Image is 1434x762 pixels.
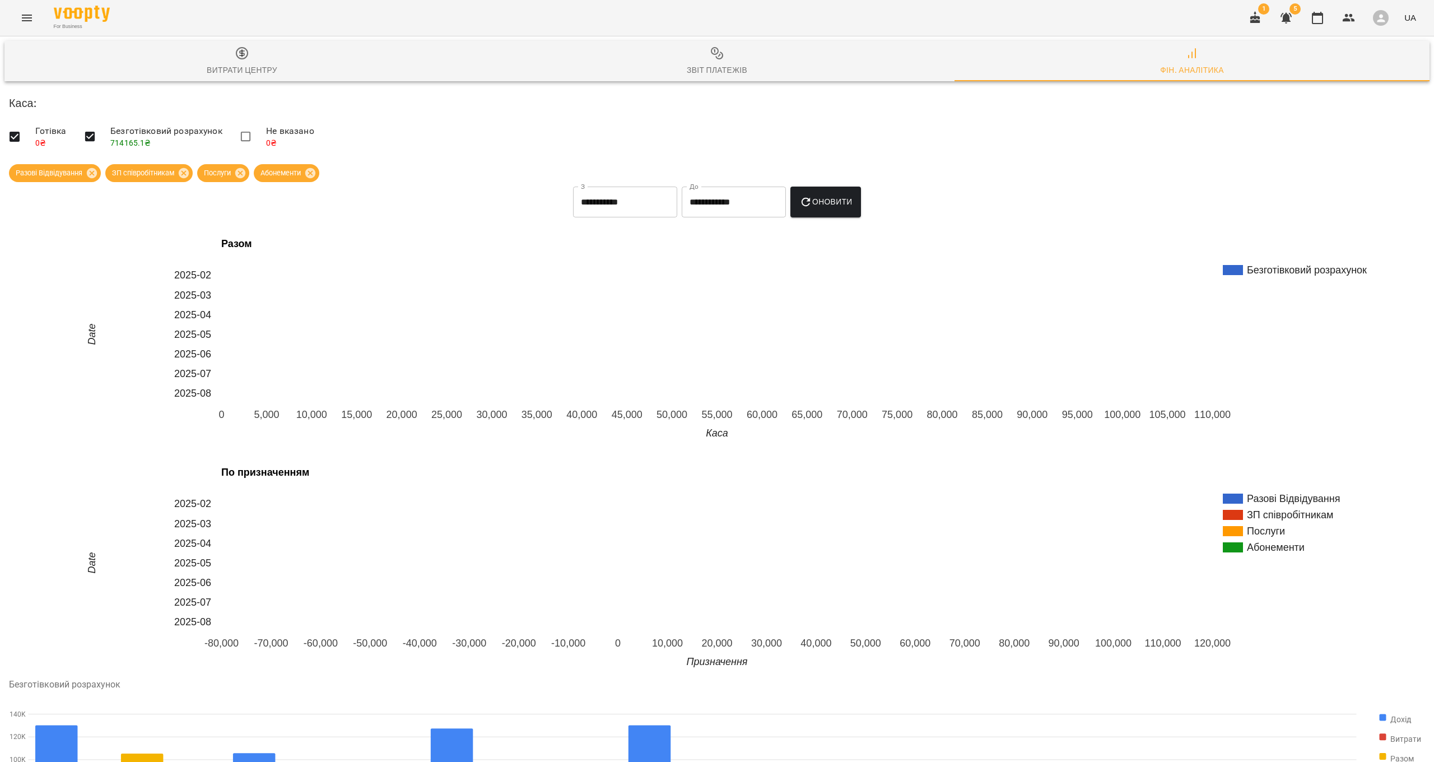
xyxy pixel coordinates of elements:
text: 110,000 [1194,410,1231,421]
text: 100,000 [1095,638,1132,649]
span: Разові Відвідування [9,168,89,178]
text: 90,000 [1017,410,1047,421]
text: 0 [218,410,224,421]
text: 80,000 [999,638,1030,649]
text: 100,000 [1104,410,1140,421]
text: 55,000 [701,410,732,421]
text: 120,000 [1194,638,1231,649]
text: 75,000 [882,410,912,421]
text: 110,000 [1145,638,1181,649]
text: 2025-04 [174,309,211,320]
text: 2025-07 [174,368,211,379]
button: UA [1400,7,1421,28]
text: Безготівковий розрахунок [9,679,120,690]
text: 2025-06 [174,349,211,360]
span: Послуги [197,168,238,178]
text: 20,000 [387,410,417,421]
span: 714165.1 ₴ [110,138,151,147]
text: 2025-06 [174,577,211,588]
span: ЗП співробітникам [105,168,181,178]
text: Призначення [687,656,748,667]
text: 35,000 [522,410,552,421]
text: 10,000 [652,638,683,649]
text: 45,000 [612,410,642,421]
text: 140K [10,710,26,718]
span: Не вказано [266,124,314,138]
text: 40,000 [800,638,831,649]
text: 80,000 [927,410,958,421]
span: Абонементи [254,168,308,178]
text: 40,000 [566,410,597,421]
text: Дохід [1390,715,1412,724]
span: 5 [1289,3,1301,15]
text: 25,000 [431,410,462,421]
text: Послуги [1247,526,1285,537]
text: 30,000 [476,410,507,421]
text: 2025-05 [174,329,211,340]
div: Витрати центру [207,63,277,77]
text: 2025-03 [174,518,211,529]
text: 2025-08 [174,617,211,628]
text: 2025-02 [174,499,211,510]
text: Абонементи [1247,542,1305,554]
text: 0 [615,638,621,649]
text: -40,000 [403,638,437,649]
text: 95,000 [1062,410,1093,421]
text: Каса [706,428,728,439]
button: Menu [13,4,40,31]
svg: A chart. [9,450,1425,675]
text: 2025-03 [174,290,211,301]
text: 70,000 [949,638,980,649]
text: -50,000 [353,638,387,649]
text: 60,000 [900,638,930,649]
text: 2025-08 [174,388,211,399]
text: 5,000 [254,410,279,421]
text: 2025-07 [174,597,211,608]
span: Оновити [799,195,853,208]
div: Абонементи [254,164,319,182]
h6: Каса : [9,95,1425,112]
div: Разові Відвідування [9,164,101,182]
text: 50,000 [850,638,881,649]
svg: A chart. [9,222,1425,446]
text: 120K [10,733,26,741]
text: 85,000 [972,410,1003,421]
text: 20,000 [701,638,732,649]
text: 2025-05 [174,557,211,569]
text: Date [86,552,97,574]
div: ЗП співробітникам [105,164,193,182]
span: Готівка [35,124,67,138]
text: Date [86,324,97,345]
text: По призначенням [221,467,309,478]
text: ЗП співробітникам [1247,510,1333,521]
span: UA [1404,12,1416,24]
text: -10,000 [551,638,585,649]
span: Безготівковий розрахунок [110,124,222,138]
text: 2025-04 [174,538,211,549]
span: 0 ₴ [266,138,277,147]
text: 10,000 [296,410,327,421]
div: Фін. Аналітика [1160,63,1224,77]
text: -60,000 [304,638,338,649]
text: Витрати [1390,735,1421,744]
span: 1 [1258,3,1269,15]
text: 30,000 [751,638,782,649]
text: 90,000 [1049,638,1079,649]
text: 50,000 [657,410,687,421]
text: 65,000 [792,410,822,421]
text: Разові Відвідування [1247,494,1340,505]
text: 15,000 [341,410,372,421]
img: Voopty Logo [54,6,110,22]
button: Оновити [790,187,862,218]
text: Разом [221,239,252,250]
text: 2025-02 [174,270,211,281]
text: -70,000 [254,638,288,649]
text: 60,000 [747,410,777,421]
text: Безготівковий розрахунок [1247,265,1367,276]
div: Звіт платежів [687,63,747,77]
span: 0 ₴ [35,138,46,147]
div: Послуги [197,164,249,182]
text: 70,000 [837,410,868,421]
